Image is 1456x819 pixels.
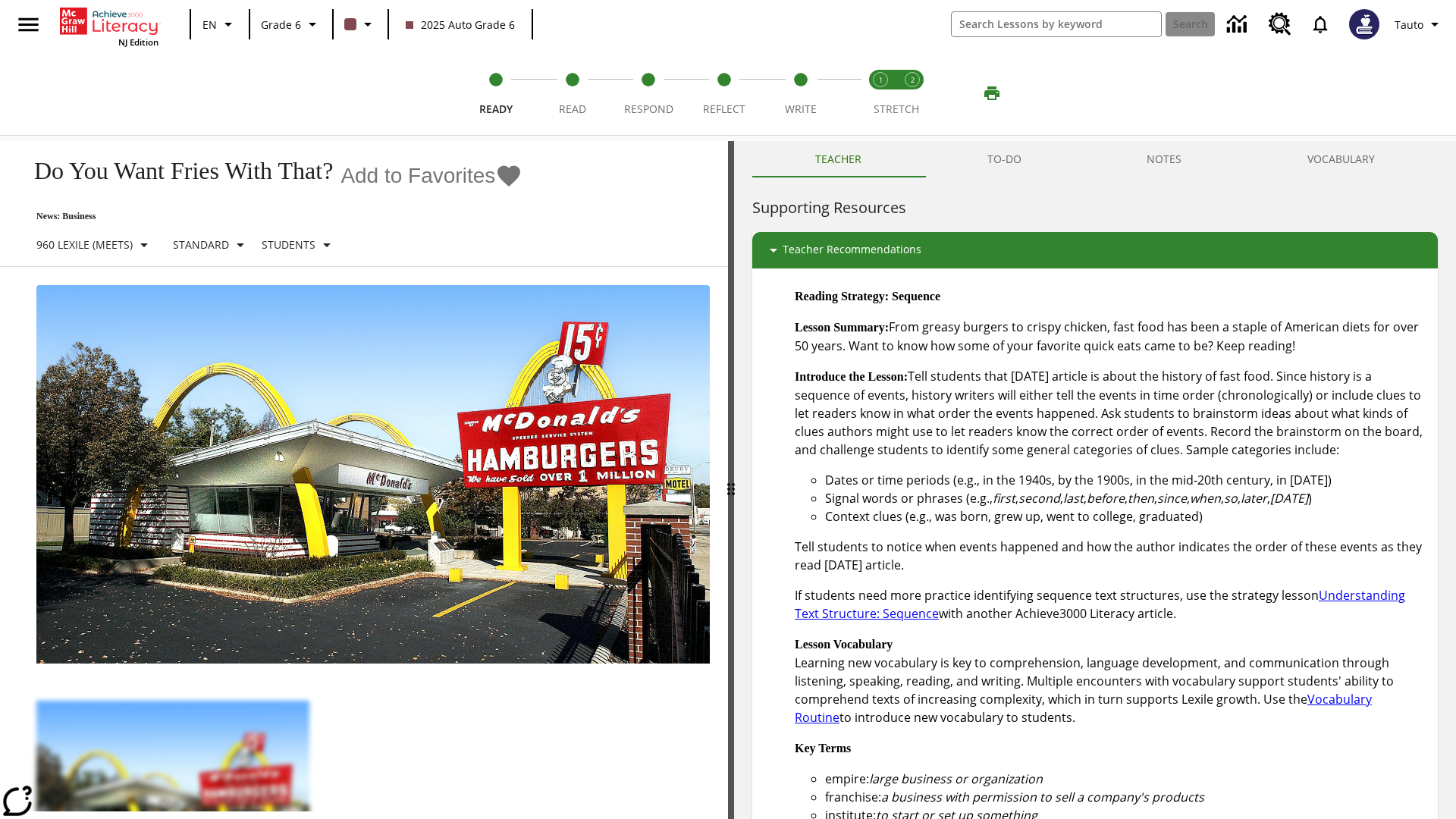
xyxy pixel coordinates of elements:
[680,52,768,135] button: Reflect step 4 of 5
[1389,11,1450,38] button: Profile/Settings
[825,788,1426,806] li: franchise:
[795,635,1426,726] p: Learning new vocabulary is key to comprehension, language development, and communication through ...
[18,157,333,185] h1: Do You Want Fries With That?
[1395,17,1423,33] span: Tauto
[256,231,342,259] button: Select Student
[624,102,673,116] span: Respond
[795,370,908,383] strong: Introduce the Lesson:
[892,290,940,303] strong: Sequence
[1218,4,1260,45] a: Data Center
[911,75,915,85] text: 2
[795,742,851,755] strong: Key Terms
[167,231,256,259] button: Scaffolds, Standard
[1084,141,1245,177] button: NOTES
[858,52,902,135] button: Stretch Read step 1 of 2
[479,102,513,116] span: Ready
[6,2,51,47] button: Open side menu
[968,80,1016,107] button: Print
[869,770,1043,787] em: large business or organization
[1301,5,1340,44] a: Notifications
[1018,490,1060,507] em: second
[196,11,244,38] button: Language: EN, Select a language
[752,232,1438,268] div: Teacher Recommendations
[173,237,229,253] p: Standard
[338,11,383,38] button: Class color is dark brown. Change class color
[261,17,301,33] span: Grade 6
[36,237,133,253] p: 960 Lexile (Meets)
[825,770,1426,788] li: empire:
[118,36,158,48] span: NJ Edition
[752,141,924,177] button: Teacher
[783,241,921,259] p: Teacher Recommendations
[340,162,522,189] button: Add to Favorites - Do You Want Fries With That?
[1157,490,1187,507] em: since
[202,17,217,33] span: EN
[785,102,817,116] span: Write
[36,285,710,664] img: One of the first McDonald's stores, with the iconic red sign and golden arches.
[924,141,1084,177] button: TO-DO
[1349,9,1379,39] img: Avatar
[604,52,692,135] button: Respond step 3 of 5
[734,141,1456,819] div: activity
[757,52,845,135] button: Write step 5 of 5
[881,789,1204,805] em: a business with permission to sell a company's products
[703,102,745,116] span: Reflect
[825,489,1426,507] li: Signal words or phrases (e.g., , , , , , , , , , )
[795,586,1426,623] p: If students need more practice identifying sequence text structures, use the strategy lesson with...
[879,75,883,85] text: 1
[795,318,1426,355] p: From greasy burgers to crispy chicken, fast food has been a staple of American diets for over 50 ...
[1340,5,1389,44] button: Select a new avatar
[1241,490,1267,507] em: later
[752,196,1438,220] h6: Supporting Resources
[728,141,734,819] div: Press Enter or Spacebar and then press right and left arrow keys to move the slider
[825,471,1426,489] li: Dates or time periods (e.g., in the 1940s, by the 1900s, in the mid-20th century, in [DATE])
[1270,490,1308,507] em: [DATE]
[890,52,934,135] button: Stretch Respond step 2 of 2
[406,17,515,33] span: 2025 Auto Grade 6
[1190,490,1221,507] em: when
[1087,490,1125,507] em: before
[1128,490,1154,507] em: then
[559,102,586,116] span: Read
[795,321,889,334] strong: Lesson Summary:
[262,237,315,253] p: Students
[795,290,889,303] strong: Reading Strategy:
[30,231,159,259] button: Select Lexile, 960 Lexile (Meets)
[528,52,616,135] button: Read step 2 of 5
[874,102,919,116] span: STRETCH
[1244,141,1438,177] button: VOCABULARY
[825,507,1426,526] li: Context clues (e.g., was born, grew up, went to college, graduated)
[255,11,328,38] button: Grade: Grade 6, Select a grade
[1224,490,1238,507] em: so
[1260,4,1301,45] a: Resource Center, Will open in new tab
[452,52,540,135] button: Ready step 1 of 5
[1063,490,1084,507] em: last
[795,367,1426,459] p: Tell students that [DATE] article is about the history of fast food. Since history is a sequence ...
[60,5,158,48] div: Home
[795,538,1426,574] p: Tell students to notice when events happened and how the author indicates the order of these even...
[993,490,1015,507] em: first
[340,164,495,188] span: Add to Favorites
[18,211,522,222] p: News: Business
[952,12,1161,36] input: search field
[795,638,893,651] strong: Lesson Vocabulary
[752,141,1438,177] div: Instructional Panel Tabs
